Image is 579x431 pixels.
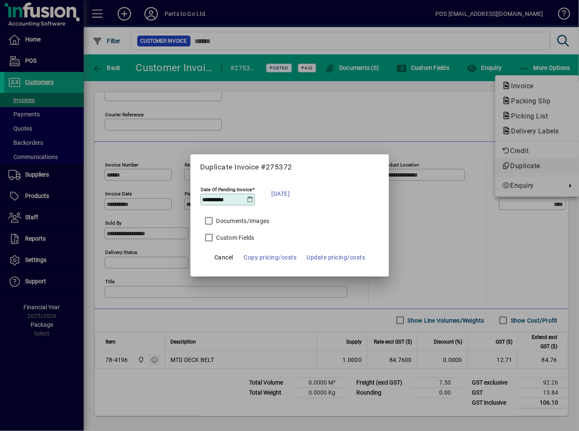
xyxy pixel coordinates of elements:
[201,187,252,192] mat-label: Date Of Pending Invoice
[214,252,233,262] span: Cancel
[304,250,369,265] button: Update pricing/costs
[215,217,270,225] label: Documents/Images
[201,163,379,172] h5: Duplicate Invoice #275372
[272,189,290,199] span: [DATE]
[307,252,365,262] span: Update pricing/costs
[211,250,237,265] button: Cancel
[268,183,294,204] button: [DATE]
[244,252,297,262] span: Copy pricing/costs
[241,250,300,265] button: Copy pricing/costs
[215,233,255,242] label: Custom Fields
